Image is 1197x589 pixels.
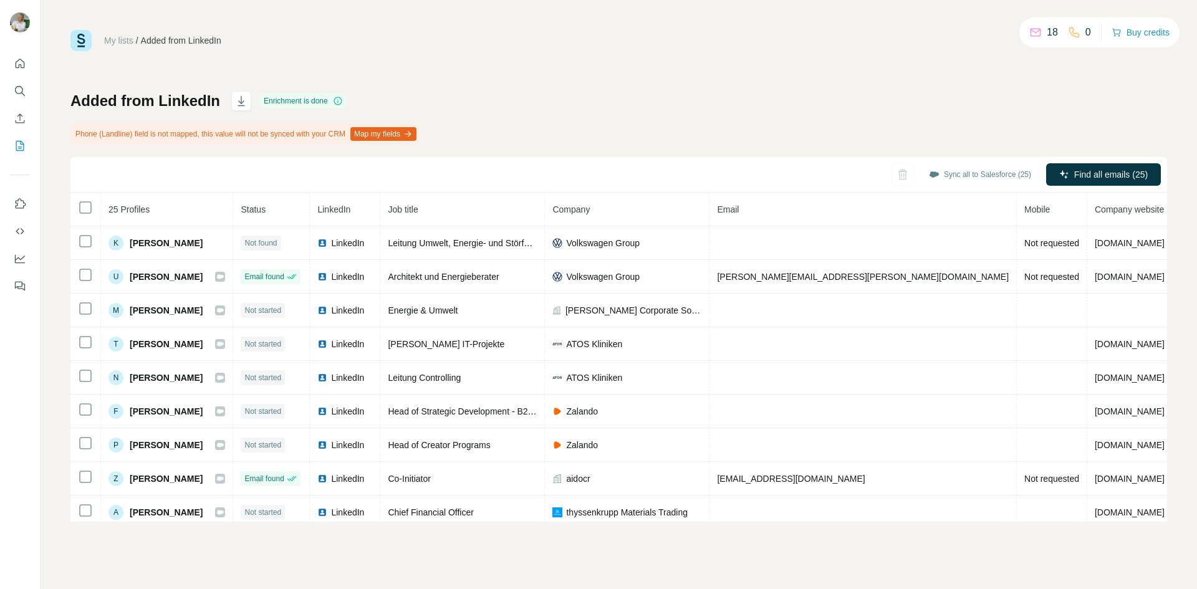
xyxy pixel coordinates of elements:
[317,474,327,484] img: LinkedIn logo
[566,506,688,519] span: thyssenkrupp Materials Trading
[717,204,739,214] span: Email
[130,405,203,418] span: [PERSON_NAME]
[1095,373,1165,383] span: [DOMAIN_NAME]
[388,373,461,383] span: Leitung Controlling
[317,238,327,248] img: LinkedIn logo
[317,339,327,349] img: LinkedIn logo
[317,272,327,282] img: LinkedIn logo
[552,272,562,282] img: company-logo
[108,269,123,284] div: U
[130,472,203,485] span: [PERSON_NAME]
[566,271,640,283] span: Volkswagen Group
[331,405,364,418] span: LinkedIn
[244,338,281,350] span: Not started
[10,220,30,242] button: Use Surfe API
[141,34,221,47] div: Added from LinkedIn
[388,305,458,315] span: Energie & Umwelt
[108,303,123,318] div: M
[130,338,203,350] span: [PERSON_NAME]
[331,506,364,519] span: LinkedIn
[317,440,327,450] img: LinkedIn logo
[108,236,123,251] div: K
[717,272,1009,282] span: [PERSON_NAME][EMAIL_ADDRESS][PERSON_NAME][DOMAIN_NAME]
[1024,474,1079,484] span: Not requested
[10,12,30,32] img: Avatar
[552,406,562,416] img: company-logo
[317,507,327,517] img: LinkedIn logo
[241,204,266,214] span: Status
[565,304,702,317] span: [PERSON_NAME] Corporate Solutions
[1095,238,1165,248] span: [DOMAIN_NAME]
[104,36,133,45] a: My lists
[1112,24,1170,41] button: Buy credits
[260,93,347,108] div: Enrichment is done
[108,337,123,352] div: T
[10,107,30,130] button: Enrich CSV
[331,338,364,350] span: LinkedIn
[244,305,281,316] span: Not started
[552,507,562,517] img: company-logo
[331,439,364,451] span: LinkedIn
[388,272,499,282] span: Architekt und Energieberater
[244,439,281,451] span: Not started
[388,507,473,517] span: Chief Financial Officer
[1095,507,1165,517] span: [DOMAIN_NAME]
[1024,238,1079,248] span: Not requested
[317,406,327,416] img: LinkedIn logo
[130,506,203,519] span: [PERSON_NAME]
[1085,25,1091,40] p: 0
[130,271,203,283] span: [PERSON_NAME]
[1024,204,1050,214] span: Mobile
[566,439,598,451] span: Zalando
[130,439,203,451] span: [PERSON_NAME]
[350,127,416,141] button: Map my fields
[1095,204,1164,214] span: Company website
[566,338,622,350] span: ATOS Kliniken
[130,237,203,249] span: [PERSON_NAME]
[331,472,364,485] span: LinkedIn
[552,238,562,248] img: company-logo
[244,237,277,249] span: Not found
[552,339,562,349] img: company-logo
[108,404,123,419] div: F
[108,505,123,520] div: A
[70,91,220,111] h1: Added from LinkedIn
[10,193,30,215] button: Use Surfe on LinkedIn
[1047,25,1058,40] p: 18
[317,204,350,214] span: LinkedIn
[244,372,281,383] span: Not started
[388,339,504,349] span: [PERSON_NAME] IT-Projekte
[130,371,203,384] span: [PERSON_NAME]
[1046,163,1161,186] button: Find all emails (25)
[70,123,419,145] div: Phone (Landline) field is not mapped, this value will not be synced with your CRM
[388,474,430,484] span: Co-Initiator
[130,304,203,317] span: [PERSON_NAME]
[10,247,30,270] button: Dashboard
[566,237,640,249] span: Volkswagen Group
[1095,406,1165,416] span: [DOMAIN_NAME]
[10,275,30,297] button: Feedback
[552,440,562,450] img: company-logo
[1095,474,1165,484] span: [DOMAIN_NAME]
[10,135,30,157] button: My lists
[10,52,30,75] button: Quick start
[566,405,598,418] span: Zalando
[388,440,490,450] span: Head of Creator Programs
[331,271,364,283] span: LinkedIn
[1074,168,1148,181] span: Find all emails (25)
[1095,440,1165,450] span: [DOMAIN_NAME]
[388,406,632,416] span: Head of Strategic Development - B2B / ZEOS Return Solutions
[136,34,138,47] li: /
[331,304,364,317] span: LinkedIn
[1095,339,1165,349] span: [DOMAIN_NAME]
[1024,272,1079,282] span: Not requested
[920,165,1040,184] button: Sync all to Salesforce (25)
[244,507,281,518] span: Not started
[244,271,284,282] span: Email found
[108,471,123,486] div: Z
[108,370,123,385] div: N
[331,371,364,384] span: LinkedIn
[566,472,590,485] span: aidocr
[331,237,364,249] span: LinkedIn
[717,474,865,484] span: [EMAIL_ADDRESS][DOMAIN_NAME]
